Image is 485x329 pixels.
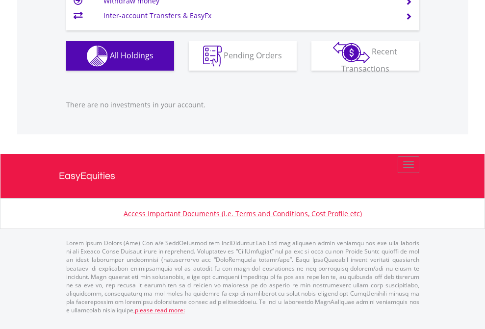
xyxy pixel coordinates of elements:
[66,100,419,110] p: There are no investments in your account.
[59,154,427,198] a: EasyEquities
[311,41,419,71] button: Recent Transactions
[87,46,108,67] img: holdings-wht.png
[103,8,393,23] td: Inter-account Transfers & EasyFx
[124,209,362,218] a: Access Important Documents (i.e. Terms and Conditions, Cost Profile etc)
[203,46,222,67] img: pending_instructions-wht.png
[135,306,185,314] a: please read more:
[66,239,419,314] p: Lorem Ipsum Dolors (Ame) Con a/e SeddOeiusmod tem InciDiduntut Lab Etd mag aliquaen admin veniamq...
[110,50,153,60] span: All Holdings
[224,50,282,60] span: Pending Orders
[189,41,297,71] button: Pending Orders
[333,42,370,63] img: transactions-zar-wht.png
[66,41,174,71] button: All Holdings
